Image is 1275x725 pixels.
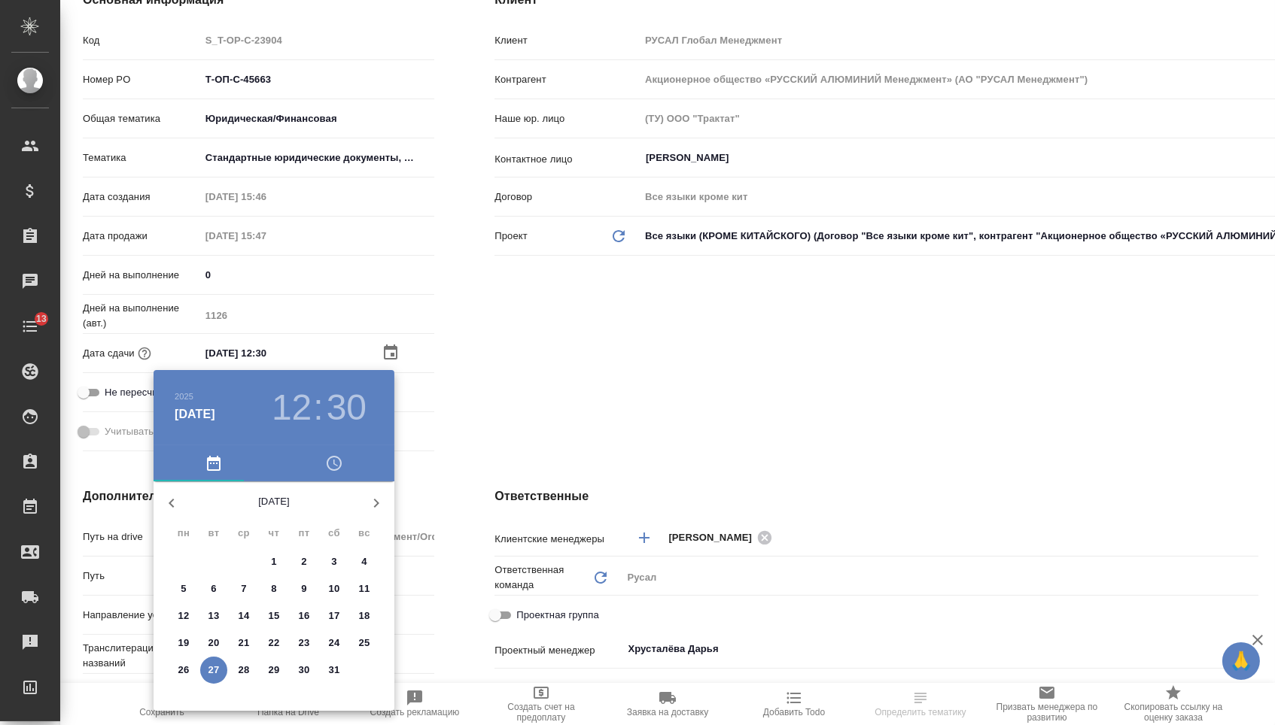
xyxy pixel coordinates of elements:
[321,548,348,575] button: 3
[200,602,227,629] button: 13
[359,581,370,596] p: 11
[291,629,318,657] button: 23
[230,629,257,657] button: 21
[291,575,318,602] button: 9
[351,526,378,541] span: вс
[260,575,288,602] button: 8
[301,581,306,596] p: 9
[208,663,220,678] p: 27
[239,608,250,623] p: 14
[359,608,370,623] p: 18
[190,494,358,509] p: [DATE]
[329,636,340,651] p: 24
[230,657,257,684] button: 28
[329,581,340,596] p: 10
[260,657,288,684] button: 29
[321,602,348,629] button: 17
[181,581,186,596] p: 5
[299,663,310,678] p: 30
[170,526,197,541] span: пн
[351,575,378,602] button: 11
[230,526,257,541] span: ср
[321,657,348,684] button: 31
[260,526,288,541] span: чт
[260,602,288,629] button: 15
[327,387,367,429] button: 30
[211,581,216,596] p: 6
[178,608,190,623] p: 12
[260,548,288,575] button: 1
[331,554,336,569] p: 3
[170,602,197,629] button: 12
[321,575,348,602] button: 10
[361,554,367,569] p: 4
[260,629,288,657] button: 22
[313,387,323,429] h3: :
[230,575,257,602] button: 7
[321,526,348,541] span: сб
[291,602,318,629] button: 16
[359,636,370,651] p: 25
[269,608,280,623] p: 15
[321,629,348,657] button: 24
[301,554,306,569] p: 2
[230,602,257,629] button: 14
[291,548,318,575] button: 2
[269,636,280,651] p: 22
[239,636,250,651] p: 21
[200,575,227,602] button: 6
[200,629,227,657] button: 20
[329,663,340,678] p: 31
[351,548,378,575] button: 4
[178,636,190,651] p: 19
[271,554,276,569] p: 1
[299,636,310,651] p: 23
[175,405,215,423] button: [DATE]
[241,581,246,596] p: 7
[170,657,197,684] button: 26
[351,602,378,629] button: 18
[175,392,193,401] button: 2025
[351,629,378,657] button: 25
[272,387,312,429] button: 12
[291,657,318,684] button: 30
[208,608,220,623] p: 13
[291,526,318,541] span: пт
[208,636,220,651] p: 20
[178,663,190,678] p: 26
[299,608,310,623] p: 16
[239,663,250,678] p: 28
[329,608,340,623] p: 17
[200,526,227,541] span: вт
[271,581,276,596] p: 8
[170,629,197,657] button: 19
[200,657,227,684] button: 27
[170,575,197,602] button: 5
[269,663,280,678] p: 29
